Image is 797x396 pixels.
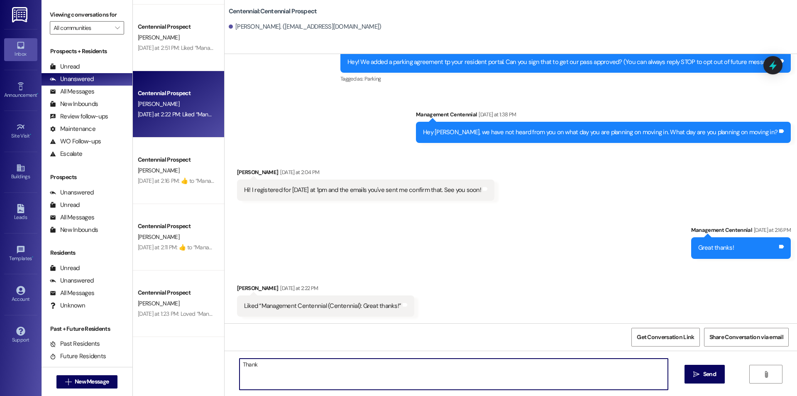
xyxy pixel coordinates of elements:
[4,324,37,347] a: Support
[704,328,789,347] button: Share Conversation via email
[30,132,31,138] span: •
[138,177,340,184] div: [DATE] at 2:16 PM: ​👍​ to “ Management Centennial (Centennial): We will change that! ”
[50,201,80,209] div: Unread
[50,352,106,361] div: Future Residents
[65,379,71,385] i: 
[709,333,783,342] span: Share Conversation via email
[138,34,179,41] span: [PERSON_NAME]
[138,288,215,297] div: Centennial Prospect
[50,150,82,158] div: Escalate
[240,359,668,390] textarea: Than
[416,110,791,122] div: Management Centennial
[693,371,699,378] i: 
[50,8,124,21] label: Viewing conversations for
[278,284,318,293] div: [DATE] at 2:22 PM
[4,243,37,265] a: Templates •
[50,188,94,197] div: Unanswered
[347,58,777,66] div: Hey! We added a parking agreement tp your resident portal. Can you sign that to get our pass appr...
[4,120,37,143] a: Site Visit •
[477,110,516,119] div: [DATE] at 1:38 PM
[229,7,317,16] b: Centennial: Centennial Prospect
[138,222,215,231] div: Centennial Prospect
[752,226,791,234] div: [DATE] at 2:16 PM
[138,100,179,108] span: [PERSON_NAME]
[138,111,352,118] div: [DATE] at 2:22 PM: Liked “Management Centennial ([GEOGRAPHIC_DATA]): Great thanks!”
[637,333,694,342] span: Get Conversation Link
[763,371,769,378] i: 
[685,365,725,384] button: Send
[340,73,791,85] div: Tagged as:
[138,310,342,317] div: [DATE] at 1:23 PM: Loved “Management Centennial (Centennial): Sorry, wrong person!”
[691,226,791,237] div: Management Centennial
[4,202,37,224] a: Leads
[50,87,94,96] div: All Messages
[12,7,29,22] img: ResiDesk Logo
[115,25,120,31] i: 
[229,22,381,31] div: [PERSON_NAME]. ([EMAIL_ADDRESS][DOMAIN_NAME])
[278,168,319,177] div: [DATE] at 2:04 PM
[364,75,381,82] span: Parking
[50,264,80,273] div: Unread
[631,328,699,347] button: Get Conversation Link
[42,325,132,333] div: Past + Future Residents
[50,137,101,146] div: WO Follow-ups
[50,75,94,84] div: Unanswered
[42,47,132,56] div: Prospects + Residents
[50,62,80,71] div: Unread
[138,22,215,31] div: Centennial Prospect
[138,89,215,98] div: Centennial Prospect
[237,168,494,180] div: [PERSON_NAME]
[50,276,94,285] div: Unanswered
[138,244,340,251] div: [DATE] at 2:11 PM: ​👍​ to “ Management Centennial (Centennial): We can change that! ”
[138,233,179,241] span: [PERSON_NAME]
[32,254,33,260] span: •
[244,302,401,310] div: Liked “Management Centennial (Centennial): Great thanks!”
[50,226,98,234] div: New Inbounds
[42,248,132,257] div: Residents
[50,213,94,222] div: All Messages
[50,125,95,133] div: Maintenance
[138,44,353,52] div: [DATE] at 2:51 PM: Liked “Management Centennial ([GEOGRAPHIC_DATA]): Great! Thanks!”
[54,21,111,34] input: All communities
[4,38,37,61] a: Inbox
[698,244,734,252] div: Great thanks!
[703,370,716,379] span: Send
[50,289,94,298] div: All Messages
[244,186,481,194] div: Hi! I registered for [DATE] at 1pm and the emails you've sent me confirm that. See you soon!
[138,155,215,164] div: Centennial Prospect
[138,300,179,307] span: [PERSON_NAME]
[4,283,37,306] a: Account
[4,161,37,183] a: Buildings
[423,128,777,137] div: Hey [PERSON_NAME], we have not heard from you on what day you are planning on moving in. What day...
[50,339,100,348] div: Past Residents
[50,100,98,108] div: New Inbounds
[37,91,38,97] span: •
[75,377,109,386] span: New Message
[138,167,179,174] span: [PERSON_NAME]
[50,301,85,310] div: Unknown
[42,173,132,182] div: Prospects
[50,112,108,121] div: Review follow-ups
[237,284,414,295] div: [PERSON_NAME]
[56,375,118,389] button: New Message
